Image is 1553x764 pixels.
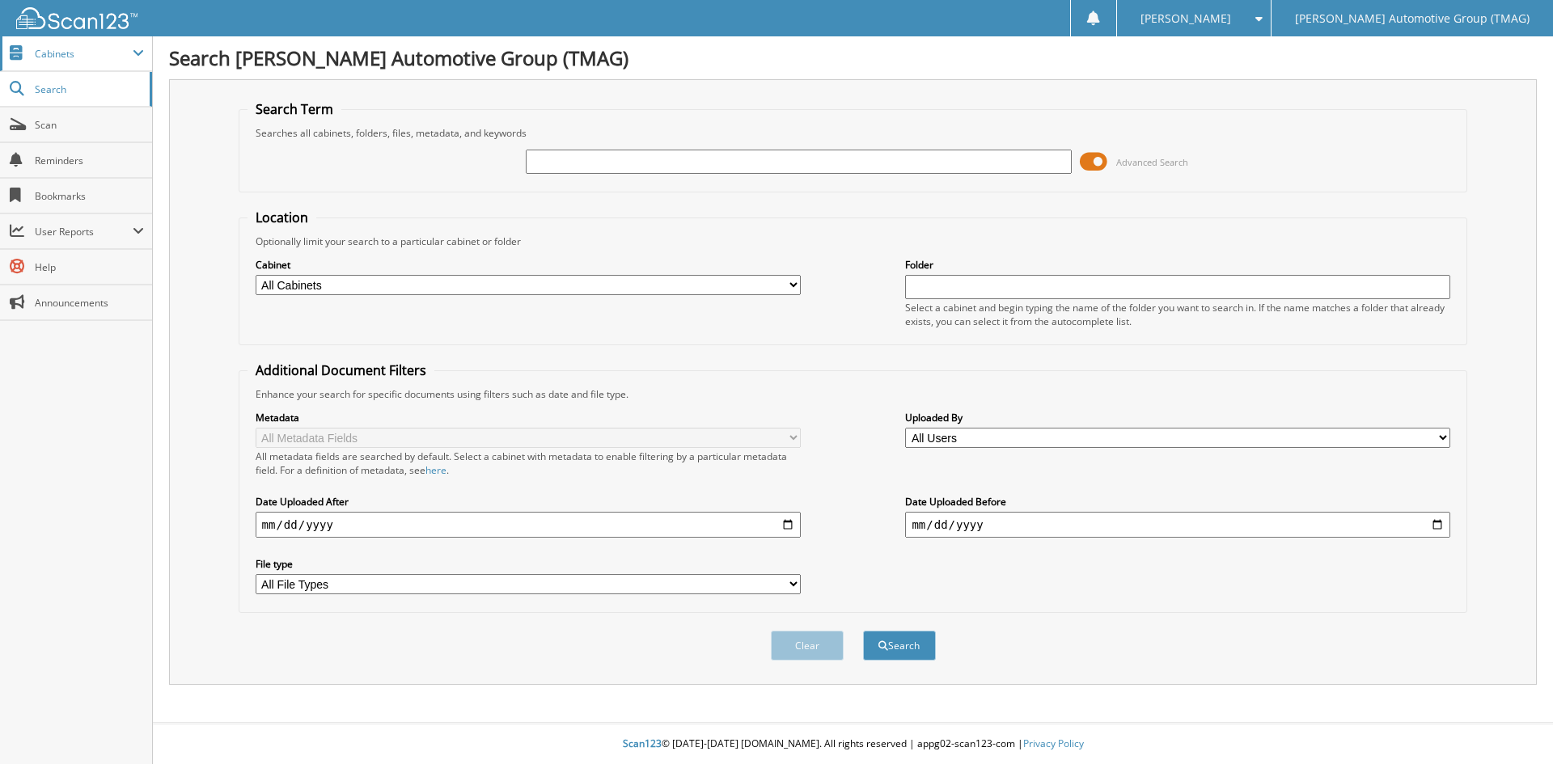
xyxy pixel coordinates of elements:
[256,512,801,538] input: start
[905,495,1450,509] label: Date Uploaded Before
[248,209,316,226] legend: Location
[905,301,1450,328] div: Select a cabinet and begin typing the name of the folder you want to search in. If the name match...
[16,7,138,29] img: scan123-logo-white.svg
[248,126,1459,140] div: Searches all cabinets, folders, files, metadata, and keywords
[35,118,144,132] span: Scan
[905,512,1450,538] input: end
[771,631,844,661] button: Clear
[248,100,341,118] legend: Search Term
[248,361,434,379] legend: Additional Document Filters
[256,411,801,424] label: Metadata
[1140,14,1231,23] span: [PERSON_NAME]
[153,724,1553,764] div: © [DATE]-[DATE] [DOMAIN_NAME]. All rights reserved | appg02-scan123-com |
[256,495,801,509] label: Date Uploaded After
[256,557,801,571] label: File type
[35,189,144,203] span: Bookmarks
[425,463,446,477] a: here
[623,737,662,750] span: Scan123
[35,296,144,310] span: Announcements
[35,47,133,61] span: Cabinets
[35,154,144,167] span: Reminders
[35,82,142,96] span: Search
[256,258,801,272] label: Cabinet
[35,260,144,274] span: Help
[248,387,1459,401] div: Enhance your search for specific documents using filters such as date and file type.
[256,450,801,477] div: All metadata fields are searched by default. Select a cabinet with metadata to enable filtering b...
[1116,156,1188,168] span: Advanced Search
[1023,737,1084,750] a: Privacy Policy
[863,631,936,661] button: Search
[35,225,133,238] span: User Reports
[248,234,1459,248] div: Optionally limit your search to a particular cabinet or folder
[1295,14,1530,23] span: [PERSON_NAME] Automotive Group (TMAG)
[1472,686,1553,764] iframe: Chat Widget
[905,411,1450,424] label: Uploaded By
[169,44,1537,71] h1: Search [PERSON_NAME] Automotive Group (TMAG)
[905,258,1450,272] label: Folder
